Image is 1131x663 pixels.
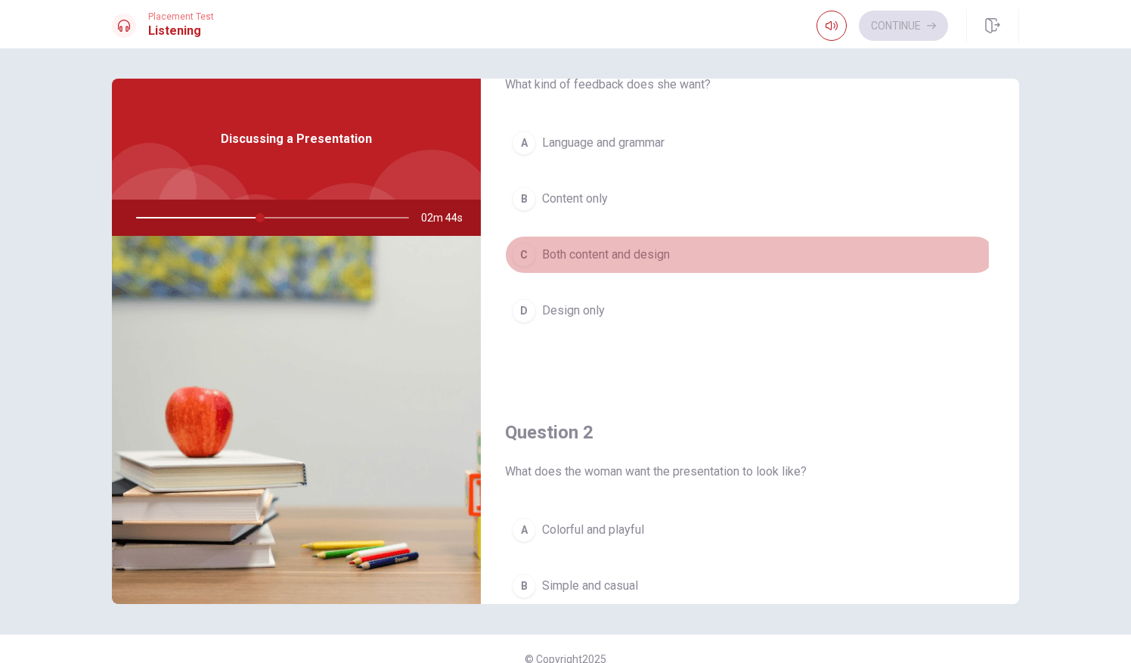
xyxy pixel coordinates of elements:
span: Placement Test [148,11,214,22]
span: What kind of feedback does she want? [505,76,995,94]
img: Discussing a Presentation [112,236,481,604]
span: Design only [542,302,605,320]
span: Colorful and playful [542,521,644,539]
span: Content only [542,190,608,208]
span: What does the woman want the presentation to look like? [505,463,995,481]
button: BContent only [505,180,995,218]
button: AColorful and playful [505,511,995,549]
span: Discussing a Presentation [221,130,372,148]
div: A [512,518,536,542]
button: ALanguage and grammar [505,124,995,162]
div: B [512,187,536,211]
div: C [512,243,536,267]
button: BSimple and casual [505,567,995,605]
div: D [512,299,536,323]
span: Both content and design [542,246,670,264]
h1: Listening [148,22,214,40]
div: B [512,574,536,598]
span: Language and grammar [542,134,665,152]
h4: Question 2 [505,420,995,445]
div: A [512,131,536,155]
button: DDesign only [505,292,995,330]
button: CBoth content and design [505,236,995,274]
span: Simple and casual [542,577,638,595]
span: 02m 44s [421,200,475,236]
